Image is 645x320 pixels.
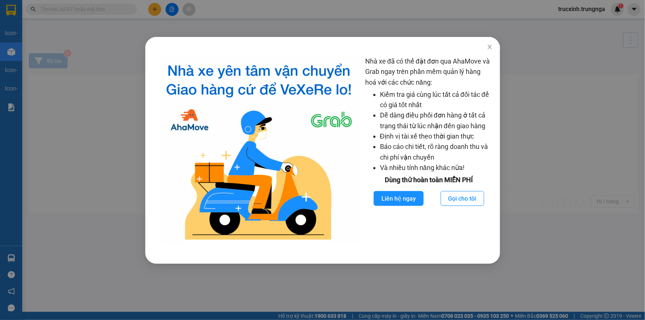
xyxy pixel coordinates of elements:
li: Và nhiều tính năng khác nữa! [380,163,492,173]
button: Close [479,37,500,58]
div: Dùng thử hoàn toàn MIỄN PHÍ [365,175,492,185]
li: Dễ dàng điều phối đơn hàng ở tất cả trạng thái từ lúc nhận đến giao hàng [380,110,492,131]
li: Kiểm tra giá cùng lúc tất cả đối tác để có giá tốt nhất [380,89,492,110]
span: close [486,44,492,50]
li: Báo cáo chi tiết, rõ ràng doanh thu và chi phí vận chuyển [380,142,492,163]
div: Nhà xe đã có thể đặt đơn qua AhaMove và Grab ngay trên phần mềm quản lý hàng hoá với các chức năng: [365,56,492,245]
button: Gọi cho tôi [440,191,484,206]
img: logo [159,56,359,245]
button: Liên hệ ngay [373,191,423,206]
li: Định vị tài xế theo thời gian thực [380,131,492,142]
span: Liên hệ ngay [381,194,415,203]
span: Gọi cho tôi [448,194,476,203]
